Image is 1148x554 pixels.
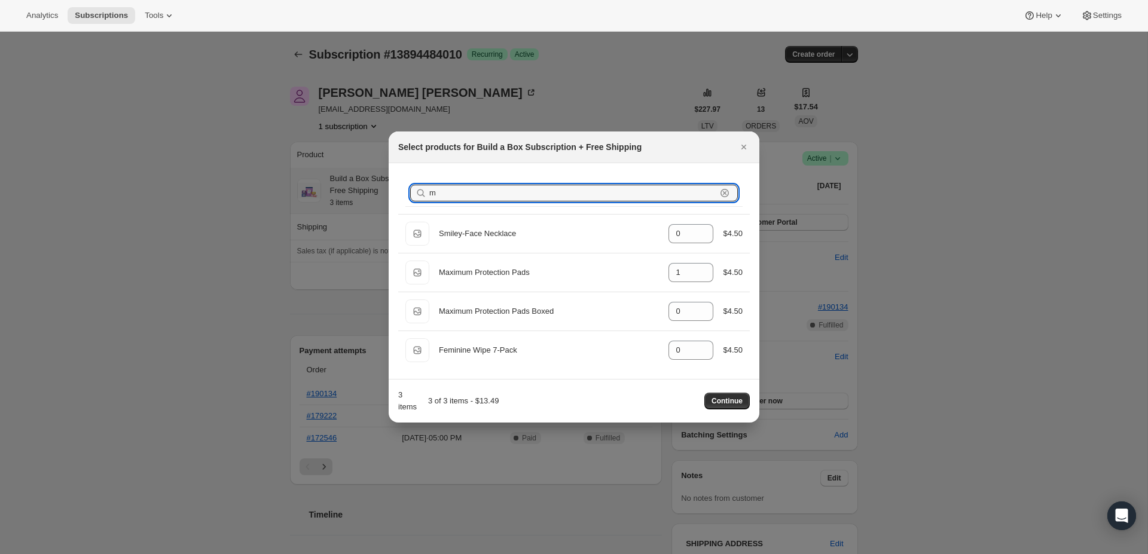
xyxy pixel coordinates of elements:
span: Help [1036,11,1052,20]
span: Continue [712,396,743,406]
div: $4.50 [723,344,743,356]
button: Settings [1074,7,1129,24]
button: Subscriptions [68,7,135,24]
div: 3 items [398,389,417,413]
div: Smiley-Face Necklace [439,228,659,240]
button: Tools [138,7,182,24]
div: Feminine Wipe 7-Pack [439,344,659,356]
button: Close [735,139,752,155]
input: Search products [429,185,716,201]
div: 3 of 3 items - $13.49 [422,395,499,407]
button: Clear [719,187,731,199]
div: Maximum Protection Pads Boxed [439,305,659,317]
button: Help [1016,7,1071,24]
div: $4.50 [723,228,743,240]
span: Subscriptions [75,11,128,20]
div: $4.50 [723,267,743,278]
div: Open Intercom Messenger [1107,501,1136,530]
span: Settings [1093,11,1122,20]
span: Analytics [26,11,58,20]
button: Analytics [19,7,65,24]
div: Maximum Protection Pads [439,267,659,278]
div: $4.50 [723,305,743,317]
button: Continue [704,393,750,409]
span: Tools [145,11,163,20]
h2: Select products for Build a Box Subscription + Free Shipping [398,141,642,153]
